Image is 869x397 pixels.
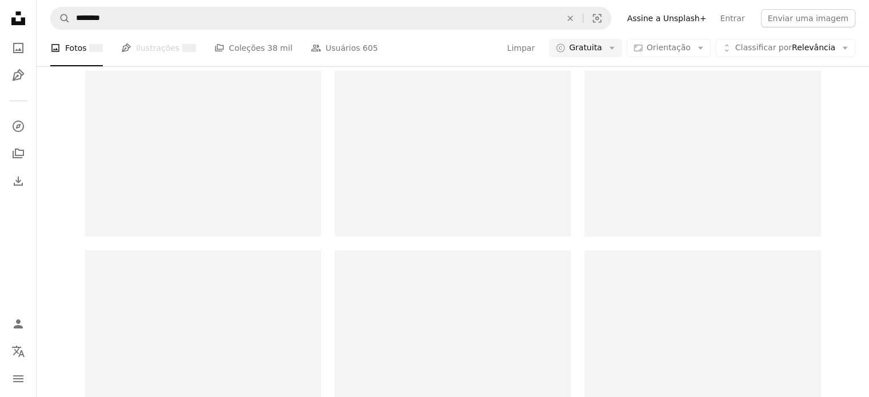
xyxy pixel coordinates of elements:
a: Histórico de downloads [7,170,30,193]
a: Ilustrações [7,64,30,87]
a: Ilustrações [121,30,196,66]
button: Limpar [507,39,536,57]
button: Classificar porRelevância [715,39,855,57]
a: Coleções 38 mil [214,30,293,66]
a: Início — Unsplash [7,7,30,32]
a: Entrar [713,9,751,27]
form: Pesquise conteúdo visual em todo o site [50,7,611,30]
span: Gratuita [569,42,602,54]
a: Fotos [7,37,30,59]
button: Gratuita [549,39,622,57]
a: Assine a Unsplash+ [620,9,714,27]
button: Orientação [627,39,711,57]
a: Explorar [7,115,30,138]
span: Orientação [647,43,691,52]
button: Enviar uma imagem [761,9,855,27]
button: Pesquisa visual [583,7,611,29]
span: Classificar por [735,43,792,52]
span: Relevância [735,42,835,54]
button: Limpar [558,7,583,29]
a: Usuários 605 [311,30,378,66]
a: Coleções [7,142,30,165]
span: 605 [363,42,378,54]
button: Menu [7,367,30,390]
a: Entrar / Cadastrar-se [7,312,30,335]
button: Idioma [7,340,30,363]
span: 38 mil [267,42,293,54]
button: Pesquise na Unsplash [51,7,70,29]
